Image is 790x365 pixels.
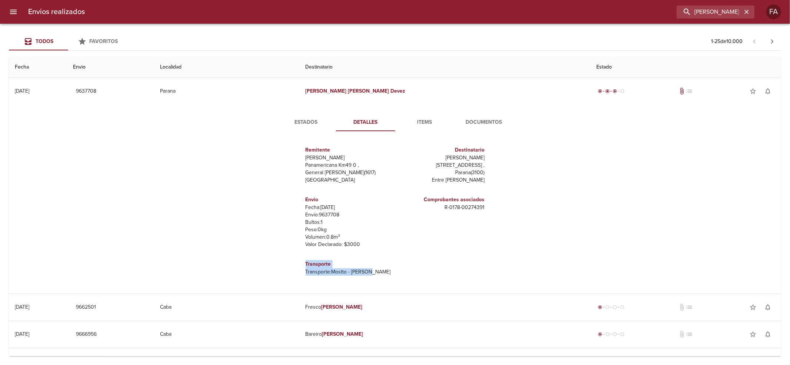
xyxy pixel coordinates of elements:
[154,78,300,104] td: Parana
[76,330,97,339] span: 9666956
[749,303,757,311] span: star_border
[746,300,760,315] button: Agregar a favoritos
[73,84,99,98] button: 9637708
[598,89,602,93] span: radio_button_checked
[322,331,363,337] em: [PERSON_NAME]
[306,204,392,211] p: Fecha: [DATE]
[605,89,610,93] span: radio_button_checked
[398,169,485,176] p: Parana ( 3100 )
[76,303,96,312] span: 9662501
[398,154,485,162] p: [PERSON_NAME]
[398,146,485,154] h6: Destinatario
[764,87,771,95] span: notifications_none
[15,331,29,337] div: [DATE]
[400,118,450,127] span: Items
[749,87,757,95] span: star_border
[306,154,392,162] p: [PERSON_NAME]
[390,88,405,94] em: Devez
[596,303,626,311] div: Generado
[4,3,22,21] button: menu
[67,57,154,78] th: Envio
[398,162,485,169] p: [STREET_ADDRESS] ,
[686,331,693,338] span: No tiene pedido asociado
[613,305,617,309] span: radio_button_unchecked
[766,4,781,19] div: Abrir información de usuario
[306,146,392,154] h6: Remitente
[76,87,96,96] span: 9637708
[605,305,610,309] span: radio_button_unchecked
[459,118,509,127] span: Documentos
[154,57,300,78] th: Localidad
[686,87,693,95] span: list
[306,226,392,233] p: Peso: 0 kg
[300,294,591,321] td: Fresco
[306,260,392,268] h6: Transporte
[711,38,743,45] p: 1 - 25 de 10.000
[154,321,300,348] td: Caba
[398,196,485,204] h6: Comprobantes asociados
[764,303,771,311] span: notifications_none
[679,331,686,338] span: No tiene documentos adjuntos
[596,331,626,338] div: Generado
[28,6,85,18] h6: Envios realizados
[764,331,771,338] span: notifications_none
[306,162,392,169] p: Panamericana Km49 0 ,
[281,118,331,127] span: Estados
[398,176,485,184] p: Entre [PERSON_NAME]
[605,332,610,336] span: radio_button_unchecked
[306,88,347,94] em: [PERSON_NAME]
[620,332,624,336] span: radio_button_unchecked
[596,87,626,95] div: En viaje
[9,33,127,50] div: Tabs Envios
[306,176,392,184] p: [GEOGRAPHIC_DATA]
[340,118,391,127] span: Detalles
[766,4,781,19] div: FA
[73,328,100,341] button: 9666956
[598,305,602,309] span: radio_button_checked
[306,169,392,176] p: General [PERSON_NAME] ( 1617 )
[620,305,624,309] span: radio_button_unchecked
[73,301,99,314] button: 9662501
[306,268,392,276] p: Transporte: Mostto - [PERSON_NAME]
[760,327,775,342] button: Activar notificaciones
[306,233,392,241] p: Volumen: 0.8 m
[613,89,617,93] span: radio_button_checked
[613,332,617,336] span: radio_button_unchecked
[677,6,742,19] input: buscar
[90,38,118,44] span: Favoritos
[398,204,485,211] p: R - 0178 - 00274391
[760,84,775,99] button: Activar notificaciones
[9,57,67,78] th: Fecha
[306,211,392,219] p: Envío: 9637708
[154,294,300,321] td: Caba
[598,332,602,336] span: radio_button_checked
[306,219,392,226] p: Bultos: 1
[760,300,775,315] button: Activar notificaciones
[679,303,686,311] span: No tiene documentos adjuntos
[15,304,29,310] div: [DATE]
[338,233,340,238] sup: 3
[749,331,757,338] span: star_border
[306,241,392,248] p: Valor Declarado: $ 3000
[321,304,363,310] em: [PERSON_NAME]
[300,57,591,78] th: Destinatario
[348,88,389,94] em: [PERSON_NAME]
[36,38,53,44] span: Todos
[590,57,781,78] th: Estado
[300,321,591,348] td: Bareiro
[686,303,693,311] span: No tiene pedido asociado
[15,88,29,94] div: [DATE]
[620,89,624,93] span: radio_button_unchecked
[306,196,392,204] h6: Envio
[746,84,760,99] button: Agregar a favoritos
[763,33,781,50] span: Pagina siguiente
[277,113,514,131] div: Tabs detalle de guia
[679,87,686,95] span: Tiene documentos adjuntos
